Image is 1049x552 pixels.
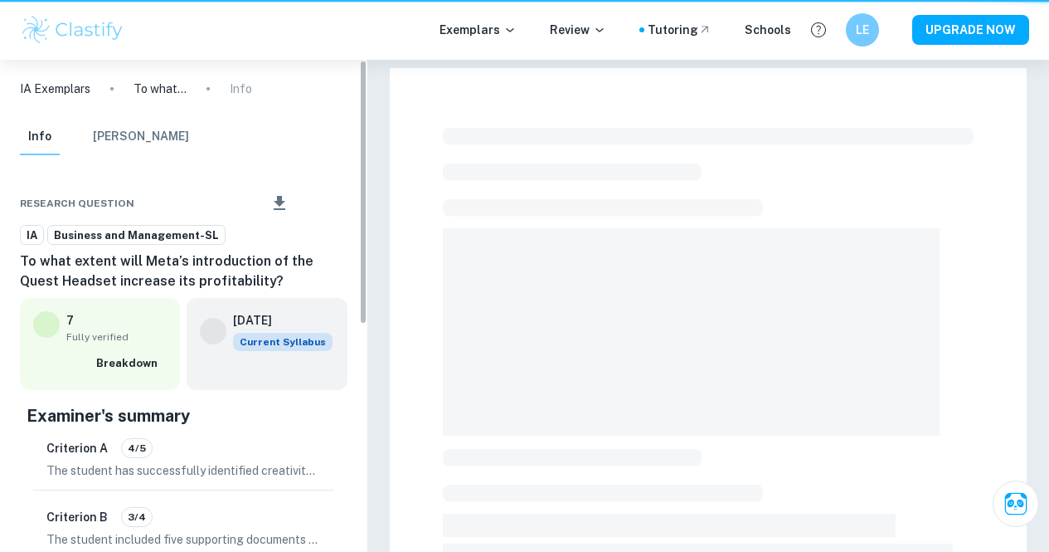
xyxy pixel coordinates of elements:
button: LE [846,13,879,46]
p: To what extent will Meta’s introduction of the Quest Headset increase its profitability? [134,80,187,98]
a: IA Exemplars [20,80,90,98]
p: The student has successfully identified creativity as the key concept for the Internal Assessment... [46,462,321,480]
img: Clastify logo [20,13,125,46]
button: Help and Feedback [804,16,833,44]
span: Business and Management-SL [48,227,225,244]
button: Info [20,119,60,155]
span: Fully verified [66,330,167,344]
button: UPGRADE NOW [912,15,1029,45]
p: Exemplars [440,21,517,39]
span: IA [21,227,43,244]
div: Download [245,182,314,225]
button: Ask Clai [993,481,1039,527]
a: Schools [745,21,791,39]
h5: Examiner's summary [27,403,341,428]
p: 7 [66,311,74,330]
h6: Criterion A [46,439,108,457]
span: 3/4 [122,510,152,525]
p: Info [230,80,252,98]
div: Share [229,193,242,213]
button: [PERSON_NAME] [93,119,189,155]
span: 4/5 [122,441,152,456]
div: Bookmark [318,193,331,213]
h6: LE [853,21,872,39]
span: Research question [20,196,134,211]
p: The student included five supporting documents that are relevant, contemporary, and clearly label... [46,530,321,549]
h6: Criterion B [46,508,108,526]
h6: To what extent will Meta’s introduction of the Quest Headset increase its profitability? [20,252,347,291]
p: Review [550,21,606,39]
button: Breakdown [92,351,167,376]
a: Tutoring [648,21,711,39]
span: Current Syllabus [233,333,333,351]
h6: [DATE] [233,311,319,330]
a: Business and Management-SL [47,225,226,246]
div: Report issue [334,193,347,213]
div: This exemplar is based on the current syllabus. Feel free to refer to it for inspiration/ideas wh... [233,333,333,351]
a: IA [20,225,44,246]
